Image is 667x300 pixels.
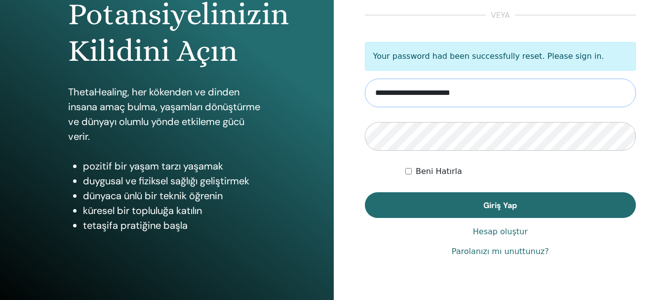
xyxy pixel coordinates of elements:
li: dünyaca ünlü bir teknik öğrenin [83,188,266,203]
p: ThetaHealing, her kökenden ve dinden insana amaç bulma, yaşamları dönüştürme ve dünyayı olumlu yö... [68,85,266,144]
li: küresel bir topluluğa katılın [83,203,266,218]
button: Giriş Yap [365,192,636,218]
a: Hesap oluştur [473,226,528,238]
p: Your password had been successfully reset. Please sign in. [365,42,636,71]
a: Parolanızı mı unuttunuz? [452,246,549,257]
li: duygusal ve fiziksel sağlığı geliştirmek [83,173,266,188]
div: Keep me authenticated indefinitely or until I manually logout [405,166,636,177]
li: tetaşifa pratiğine başla [83,218,266,233]
span: Giriş Yap [483,200,517,211]
span: veya [486,9,515,21]
li: pozitif bir yaşam tarzı yaşamak [83,159,266,173]
label: Beni Hatırla [416,166,462,177]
